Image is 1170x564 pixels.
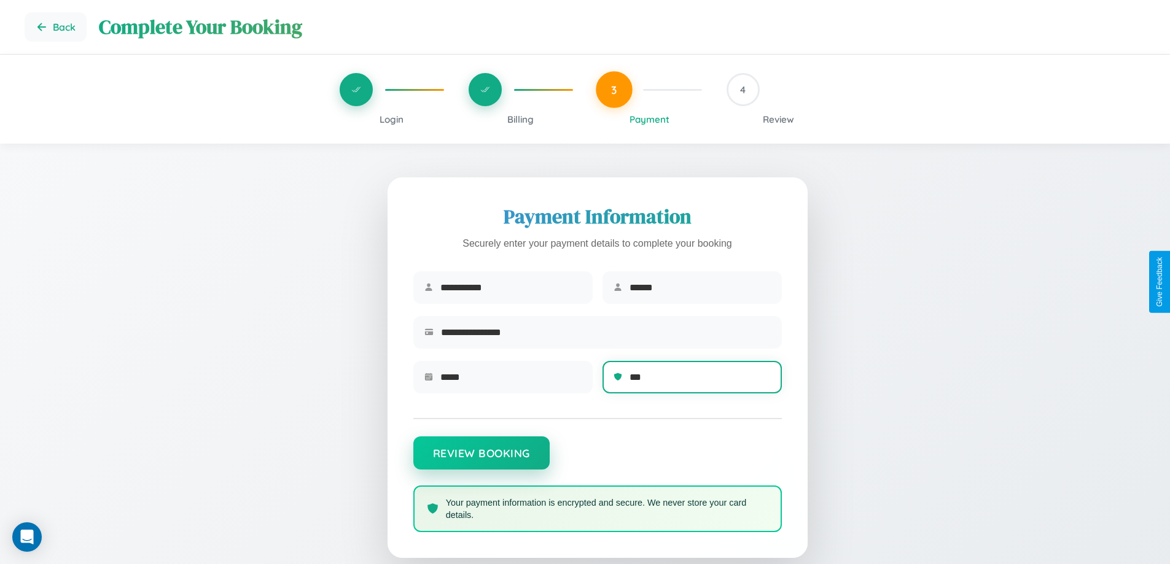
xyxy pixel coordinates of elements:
span: Review [763,114,794,125]
p: Your payment information is encrypted and secure. We never store your card details. [446,496,768,521]
span: Login [380,114,404,125]
h2: Payment Information [413,203,782,230]
span: 3 [611,83,617,96]
span: Billing [507,114,534,125]
button: Go back [25,12,87,42]
div: Give Feedback [1155,257,1164,307]
span: Payment [630,114,669,125]
button: Review Booking [413,436,550,469]
span: 4 [740,83,746,96]
div: Open Intercom Messenger [12,522,42,552]
p: Securely enter your payment details to complete your booking [413,235,782,253]
h1: Complete Your Booking [99,14,1145,41]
